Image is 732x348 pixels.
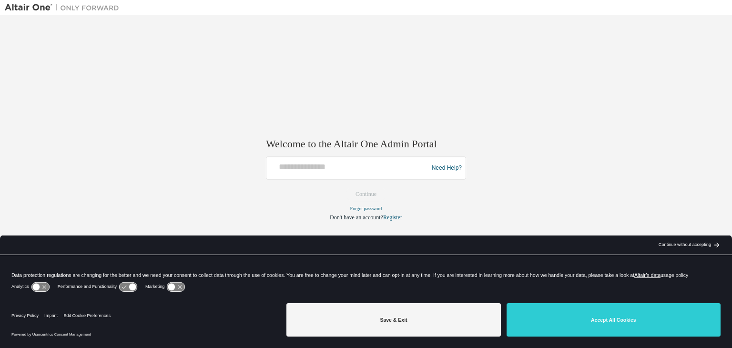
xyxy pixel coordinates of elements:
[350,206,382,212] a: Forgot password
[330,215,383,221] span: Don't have an account?
[383,215,402,221] a: Register
[5,3,124,12] img: Altair One
[266,137,466,151] h2: Welcome to the Altair One Admin Portal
